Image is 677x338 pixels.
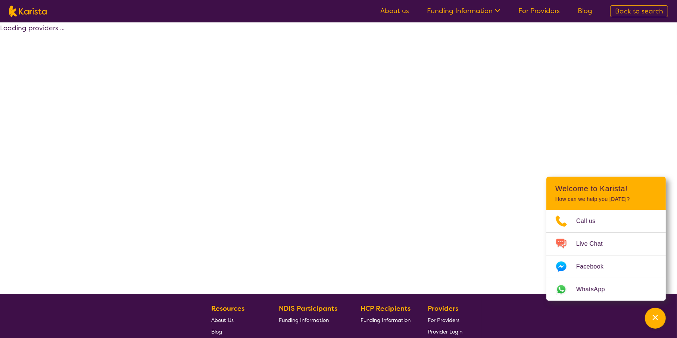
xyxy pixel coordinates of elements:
[279,314,343,326] a: Funding Information
[428,314,463,326] a: For Providers
[576,284,614,295] span: WhatsApp
[428,317,460,323] span: For Providers
[279,304,337,313] b: NDIS Participants
[576,238,612,249] span: Live Chat
[576,215,605,227] span: Call us
[546,278,666,301] a: Web link opens in a new tab.
[361,304,411,313] b: HCP Recipients
[546,210,666,301] ul: Choose channel
[428,328,463,335] span: Provider Login
[211,328,222,335] span: Blog
[518,6,560,15] a: For Providers
[576,261,612,272] span: Facebook
[428,326,463,337] a: Provider Login
[428,304,459,313] b: Providers
[555,196,657,202] p: How can we help you [DATE]?
[211,317,234,323] span: About Us
[645,308,666,329] button: Channel Menu
[211,326,261,337] a: Blog
[578,6,592,15] a: Blog
[615,7,663,16] span: Back to search
[546,177,666,301] div: Channel Menu
[380,6,409,15] a: About us
[361,314,411,326] a: Funding Information
[555,184,657,193] h2: Welcome to Karista!
[361,317,411,323] span: Funding Information
[211,314,261,326] a: About Us
[211,304,244,313] b: Resources
[427,6,500,15] a: Funding Information
[610,5,668,17] a: Back to search
[9,6,47,17] img: Karista logo
[279,317,329,323] span: Funding Information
